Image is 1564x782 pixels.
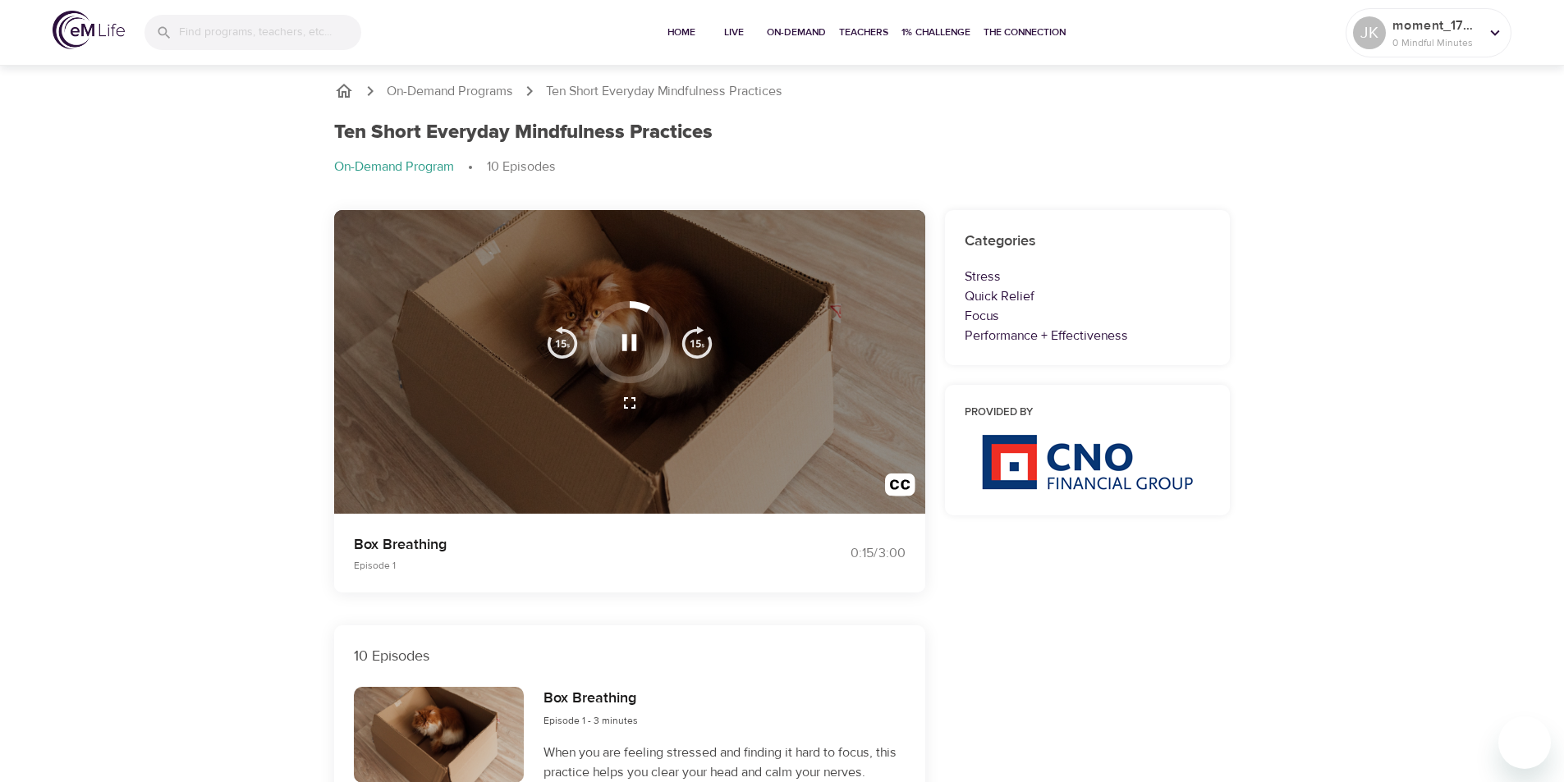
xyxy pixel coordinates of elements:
[53,11,125,49] img: logo
[965,405,1211,422] h6: Provided by
[965,230,1211,254] h6: Categories
[544,687,638,711] h6: Box Breathing
[1498,716,1551,769] iframe: Button to launch messaging window
[1392,16,1479,35] p: moment_1758641493
[965,267,1211,286] p: Stress
[334,81,1231,101] nav: breadcrumb
[965,306,1211,326] p: Focus
[546,326,579,359] img: 15s_prev.svg
[965,326,1211,345] p: Performance + Effectiveness
[334,158,454,176] p: On-Demand Program
[965,286,1211,306] p: Quick Relief
[984,24,1066,41] span: The Connection
[334,158,1231,177] nav: breadcrumb
[544,714,638,727] span: Episode 1 - 3 minutes
[354,533,763,556] p: Box Breathing
[1353,16,1386,49] div: JK
[662,24,701,41] span: Home
[839,24,888,41] span: Teachers
[885,473,915,504] img: open_caption.svg
[387,82,513,101] a: On-Demand Programs
[714,24,754,41] span: Live
[1392,35,1479,50] p: 0 Mindful Minutes
[354,558,763,573] p: Episode 1
[901,24,970,41] span: 1% Challenge
[334,121,713,144] h1: Ten Short Everyday Mindfulness Practices
[544,743,905,782] p: When you are feeling stressed and finding it hard to focus, this practice helps you clear your he...
[681,326,713,359] img: 15s_next.svg
[487,158,556,176] p: 10 Episodes
[179,15,361,50] input: Find programs, teachers, etc...
[981,434,1193,490] img: CNO%20logo.png
[546,82,782,101] p: Ten Short Everyday Mindfulness Practices
[354,645,906,667] p: 10 Episodes
[767,24,826,41] span: On-Demand
[782,544,906,563] div: 0:15 / 3:00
